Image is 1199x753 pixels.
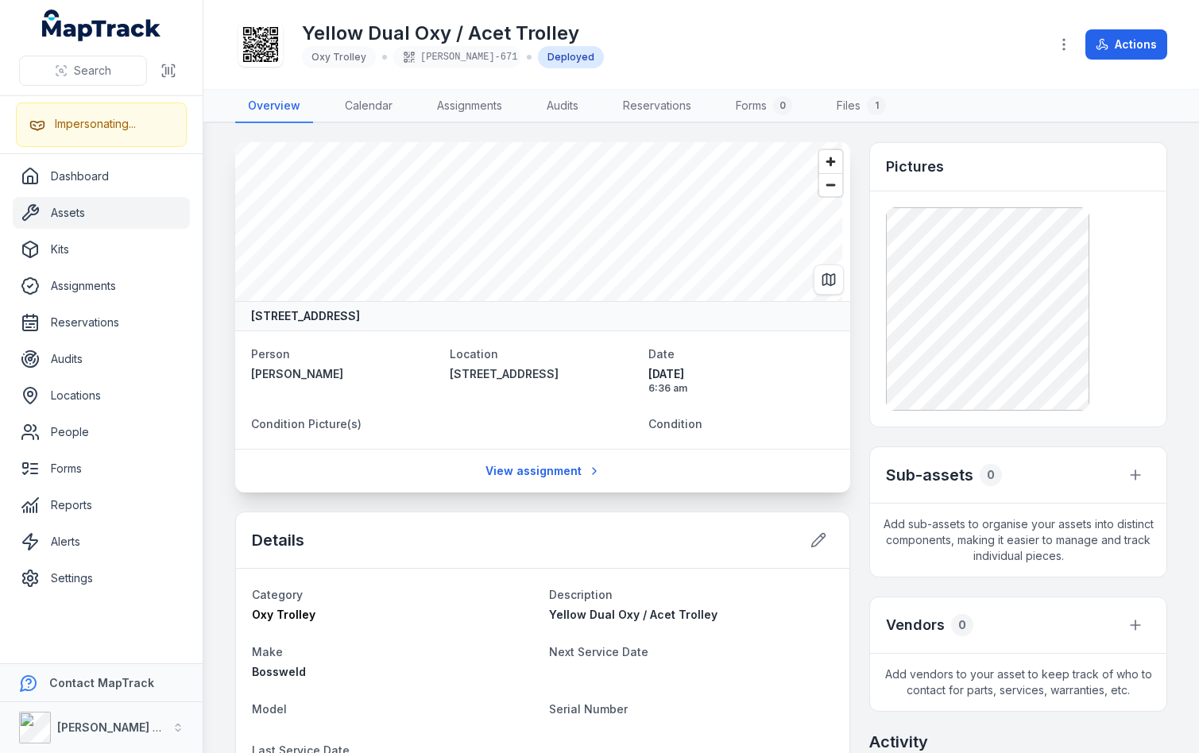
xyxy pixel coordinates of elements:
a: Assignments [13,270,190,302]
div: 0 [773,96,792,115]
span: Next Service Date [549,645,648,658]
a: People [13,416,190,448]
strong: [STREET_ADDRESS] [251,308,360,324]
h3: Pictures [886,156,944,178]
h3: Vendors [886,614,945,636]
a: Settings [13,562,190,594]
a: Audits [13,343,190,375]
span: Add vendors to your asset to keep track of who to contact for parts, services, warranties, etc. [870,654,1166,711]
span: Condition [648,417,702,431]
h2: Details [252,529,304,551]
a: Assets [13,197,190,229]
span: Category [252,588,303,601]
span: Oxy Trolley [252,608,315,621]
a: [PERSON_NAME] [251,366,437,382]
a: Overview [235,90,313,123]
a: Forms0 [723,90,805,123]
span: Location [450,347,498,361]
strong: [PERSON_NAME] Air [57,720,168,734]
a: Calendar [332,90,405,123]
span: [STREET_ADDRESS] [450,367,559,380]
a: View assignment [475,456,611,486]
span: Serial Number [549,702,628,716]
span: Date [648,347,675,361]
div: 1 [867,96,886,115]
span: Yellow Dual Oxy / Acet Trolley [549,608,717,621]
a: Kits [13,234,190,265]
span: Oxy Trolley [311,51,366,63]
h2: Sub-assets [886,464,973,486]
span: 6:36 am [648,382,834,395]
a: Assignments [424,90,515,123]
a: Locations [13,380,190,411]
div: Deployed [538,46,604,68]
span: [DATE] [648,366,834,382]
span: Condition Picture(s) [251,417,362,431]
h1: Yellow Dual Oxy / Acet Trolley [302,21,604,46]
span: Add sub-assets to organise your assets into distinct components, making it easier to manage and t... [870,504,1166,577]
h2: Activity [869,731,928,753]
span: Make [252,645,283,658]
button: Zoom in [819,150,842,173]
a: Alerts [13,526,190,558]
button: Search [19,56,147,86]
span: Description [549,588,613,601]
a: Forms [13,453,190,485]
a: [STREET_ADDRESS] [450,366,636,382]
button: Zoom out [819,173,842,196]
a: Dashboard [13,160,190,192]
div: Impersonating... [55,116,136,132]
div: 0 [980,464,1002,486]
button: Switch to Map View [814,265,844,295]
button: Actions [1085,29,1167,60]
a: Files1 [824,90,899,123]
a: Reservations [610,90,704,123]
time: 04/07/2025, 6:36:30 am [648,366,834,395]
div: [PERSON_NAME]-671 [393,46,520,68]
span: Bossweld [252,665,306,678]
a: Reservations [13,307,190,338]
a: MapTrack [42,10,161,41]
a: Reports [13,489,190,521]
canvas: Map [235,142,842,301]
div: 0 [951,614,973,636]
span: Search [74,63,111,79]
span: Person [251,347,290,361]
strong: Contact MapTrack [49,676,154,689]
a: Audits [534,90,591,123]
span: Model [252,702,287,716]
